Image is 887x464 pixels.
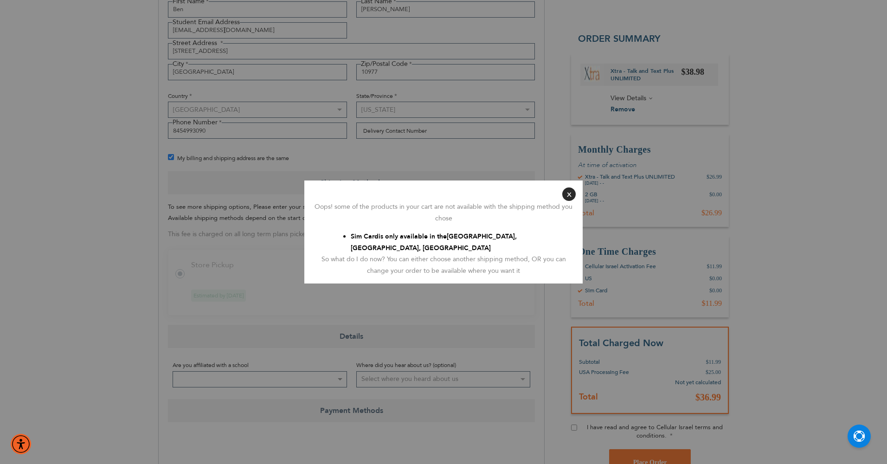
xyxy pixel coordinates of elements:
div: Oops! some of the products in your cart are not available with the shipping method you chose [311,201,576,224]
span: [GEOGRAPHIC_DATA], [GEOGRAPHIC_DATA], [GEOGRAPHIC_DATA] [351,232,517,252]
span: is only available in the [379,232,447,241]
div: Accessibility Menu [11,434,31,454]
span: Sim Card [351,232,379,241]
div: So what do I do now? You can either choose another shipping method, OR you can change your order ... [311,254,576,277]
